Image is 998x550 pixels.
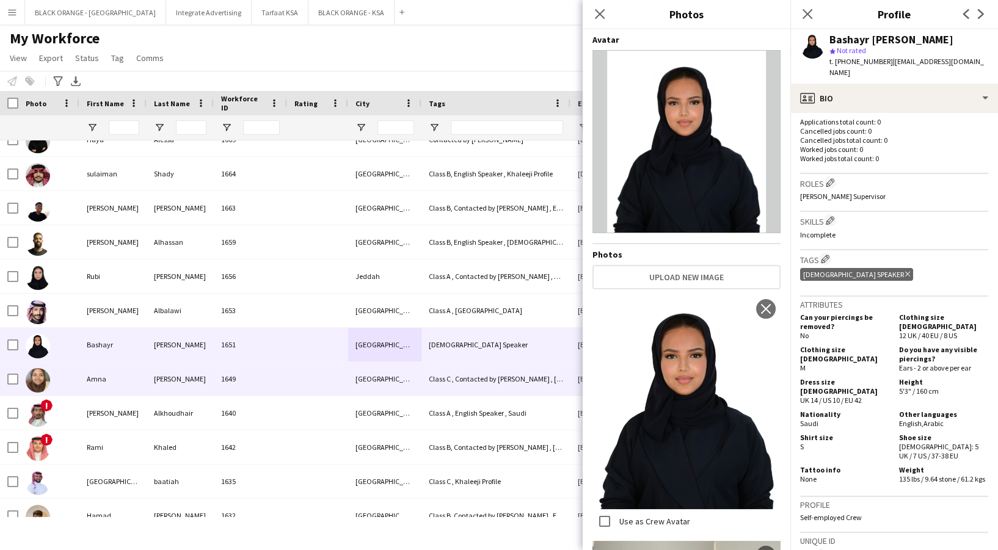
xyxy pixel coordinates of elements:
[800,313,889,331] h5: Can your piercings be removed?
[899,419,923,428] span: English ,
[800,419,818,428] span: Saudi
[79,328,147,361] div: Bashayr
[578,122,589,133] button: Open Filter Menu
[214,294,287,327] div: 1653
[79,191,147,225] div: [PERSON_NAME]
[26,505,50,529] img: Hamad Abdulaziz
[923,419,944,428] span: Arabic
[10,29,100,48] span: My Workforce
[429,122,440,133] button: Open Filter Menu
[308,1,395,24] button: BLACK ORANGE - KSA
[570,499,815,532] div: [EMAIL_ADDRESS][DOMAIN_NAME]
[348,191,421,225] div: [GEOGRAPHIC_DATA]
[26,129,50,153] img: Haya Alessa
[111,52,124,63] span: Tag
[348,225,421,259] div: [GEOGRAPHIC_DATA]
[592,265,781,289] button: Upload new image
[252,1,308,24] button: Tarfaat KSA
[26,471,50,495] img: salem baatiah
[79,430,147,464] div: Rami
[147,362,214,396] div: [PERSON_NAME]
[800,331,809,340] span: No
[214,191,287,225] div: 1663
[26,99,46,108] span: Photo
[800,396,862,405] span: UK 14 / US 10 / EU 42
[617,516,690,527] label: Use as Crew Avatar
[899,331,957,340] span: 12 UK / 40 EU / 8 US
[899,442,978,460] span: [DEMOGRAPHIC_DATA]: 5 UK / 7 US / 37-38 EU
[800,410,889,419] h5: Nationality
[421,225,570,259] div: Class B, English Speaker , [DEMOGRAPHIC_DATA]
[214,225,287,259] div: 1659
[800,299,988,310] h3: Attributes
[147,465,214,498] div: baatiah
[109,120,139,135] input: First Name Filter Input
[800,268,913,281] div: [DEMOGRAPHIC_DATA] Speaker
[147,225,214,259] div: Alhassan
[348,396,421,430] div: [GEOGRAPHIC_DATA]
[147,430,214,464] div: Khaled
[176,120,206,135] input: Last Name Filter Input
[421,465,570,498] div: Class C , Khaleeji Profile
[570,225,815,259] div: [EMAIL_ADDRESS][DOMAIN_NAME]
[800,474,817,483] span: None
[136,52,164,63] span: Comms
[147,499,214,532] div: [PERSON_NAME]
[355,99,370,108] span: City
[87,99,124,108] span: First Name
[355,122,366,133] button: Open Filter Menu
[214,465,287,498] div: 1635
[583,6,790,22] h3: Photos
[147,328,214,361] div: [PERSON_NAME]
[26,436,50,461] img: Rami Khaled
[79,259,147,293] div: Rubi
[570,157,815,190] div: [DOMAIN_NAME][EMAIL_ADDRESS][DOMAIN_NAME]
[421,157,570,190] div: Class B, English Speaker , Khaleeji Profile
[899,410,988,419] h5: Other languages
[570,362,815,396] div: [EMAIL_ADDRESS][DOMAIN_NAME]
[26,402,50,427] img: Ali Alkhoudhair
[421,362,570,396] div: Class C , Contacted by [PERSON_NAME] , [DEMOGRAPHIC_DATA] Speaker , [DEMOGRAPHIC_DATA]
[899,433,988,442] h5: Shoe size
[829,57,893,66] span: t. [PHONE_NUMBER]
[800,513,988,522] p: Self-employed Crew
[899,465,988,474] h5: Weight
[899,474,985,483] span: 135 lbs / 9.64 stone / 61.2 kgs
[592,50,781,233] img: Crew avatar
[800,230,988,239] p: Incomplete
[899,377,988,386] h5: Height
[166,1,252,24] button: Integrate Advertising
[421,499,570,532] div: Class B, Contacted by [PERSON_NAME] , English Speaker , [GEOGRAPHIC_DATA]
[421,328,570,361] div: [DEMOGRAPHIC_DATA] Speaker
[68,74,83,89] app-action-btn: Export XLSX
[578,99,597,108] span: Email
[899,313,988,331] h5: Clothing size [DEMOGRAPHIC_DATA]
[25,1,166,24] button: BLACK ORANGE - [GEOGRAPHIC_DATA]
[26,231,50,256] img: Mohamed Alhassan
[451,120,563,135] input: Tags Filter Input
[800,145,988,154] p: Worked jobs count: 0
[79,465,147,498] div: [GEOGRAPHIC_DATA]
[800,499,988,510] h3: Profile
[837,46,866,55] span: Not rated
[899,363,971,372] span: Ears - 2 or above per ear
[800,192,886,201] span: [PERSON_NAME] Supervisor
[26,300,50,324] img: Abdulaziz Albalawi
[214,499,287,532] div: 1632
[348,499,421,532] div: [GEOGRAPHIC_DATA]
[147,294,214,327] div: Albalawi
[800,433,889,442] h5: Shirt size
[79,499,147,532] div: Hamad
[429,99,445,108] span: Tags
[800,214,988,227] h3: Skills
[26,266,50,290] img: Rubi Jarwan
[570,294,815,327] div: [EMAIL_ADDRESS][DOMAIN_NAME]
[40,433,53,446] span: !
[221,122,232,133] button: Open Filter Menu
[34,50,68,66] a: Export
[214,396,287,430] div: 1640
[79,362,147,396] div: Amna
[26,163,50,187] img: sulaiman Shady
[147,396,214,430] div: Alkhoudhair
[214,362,287,396] div: 1649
